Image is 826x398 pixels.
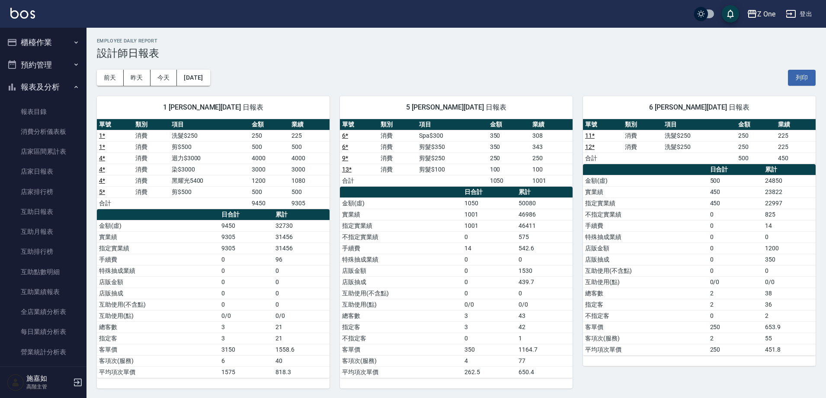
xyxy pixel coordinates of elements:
[97,265,219,276] td: 特殊抽成業績
[462,197,516,209] td: 1050
[583,119,816,164] table: a dense table
[736,152,776,164] td: 500
[736,130,776,141] td: 250
[350,103,562,112] span: 5 [PERSON_NAME][DATE] 日報表
[708,265,763,276] td: 0
[3,182,83,202] a: 店家排行榜
[340,333,462,344] td: 不指定客
[708,220,763,231] td: 0
[708,209,763,220] td: 0
[219,355,273,366] td: 6
[3,282,83,302] a: 互助業績報表
[250,186,290,197] td: 500
[250,152,290,164] td: 4000
[273,355,330,366] td: 40
[250,175,290,186] td: 1200
[97,38,816,44] h2: Employee Daily Report
[583,119,623,130] th: 單號
[763,299,816,310] td: 36
[462,243,516,254] td: 14
[516,276,573,288] td: 439.7
[97,209,330,378] table: a dense table
[340,344,462,355] td: 客單價
[763,243,816,254] td: 1200
[124,70,150,86] button: 昨天
[133,186,170,197] td: 消費
[219,220,273,231] td: 9450
[708,197,763,209] td: 450
[26,383,70,391] p: 高階主管
[462,265,516,276] td: 0
[289,197,330,209] td: 9305
[462,299,516,310] td: 0/0
[97,288,219,299] td: 店販抽成
[170,141,250,152] td: 剪$500
[273,333,330,344] td: 21
[763,254,816,265] td: 350
[3,222,83,242] a: 互助月報表
[97,310,219,321] td: 互助使用(點)
[3,362,83,382] a: 營業項目月分析表
[776,152,816,164] td: 450
[219,321,273,333] td: 3
[462,187,516,198] th: 日合計
[516,288,573,299] td: 0
[708,175,763,186] td: 500
[3,322,83,342] a: 每日業績分析表
[3,54,83,76] button: 預約管理
[273,321,330,333] td: 21
[289,130,330,141] td: 225
[417,152,488,164] td: 剪髮$250
[663,130,736,141] td: 洗髮$250
[763,288,816,299] td: 38
[776,141,816,152] td: 225
[488,164,530,175] td: 100
[583,209,708,220] td: 不指定實業績
[273,366,330,378] td: 818.3
[3,162,83,181] a: 店家日報表
[776,119,816,130] th: 業績
[530,141,573,152] td: 343
[97,119,330,209] table: a dense table
[583,186,708,197] td: 實業績
[708,344,763,355] td: 250
[782,6,816,22] button: 登出
[788,70,816,86] button: 列印
[133,175,170,186] td: 消費
[708,231,763,243] td: 0
[340,276,462,288] td: 店販抽成
[97,243,219,254] td: 指定實業績
[340,265,462,276] td: 店販金額
[340,288,462,299] td: 互助使用(不含點)
[516,197,573,209] td: 50080
[219,299,273,310] td: 0
[462,355,516,366] td: 4
[289,186,330,197] td: 500
[708,299,763,310] td: 2
[97,333,219,344] td: 指定客
[516,187,573,198] th: 累計
[743,5,779,23] button: Z One
[273,209,330,220] th: 累計
[763,310,816,321] td: 2
[219,265,273,276] td: 0
[97,355,219,366] td: 客項次(服務)
[763,186,816,197] td: 23822
[219,310,273,321] td: 0/0
[219,344,273,355] td: 3150
[219,366,273,378] td: 1575
[107,103,319,112] span: 1 [PERSON_NAME][DATE] 日報表
[623,119,663,130] th: 類別
[462,366,516,378] td: 262.5
[708,321,763,333] td: 250
[583,333,708,344] td: 客項次(服務)
[170,152,250,164] td: 迴力$3000
[340,231,462,243] td: 不指定實業績
[763,231,816,243] td: 0
[97,366,219,378] td: 平均項次單價
[530,175,573,186] td: 1001
[763,333,816,344] td: 55
[530,164,573,175] td: 100
[273,220,330,231] td: 32730
[3,262,83,282] a: 互助點數明細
